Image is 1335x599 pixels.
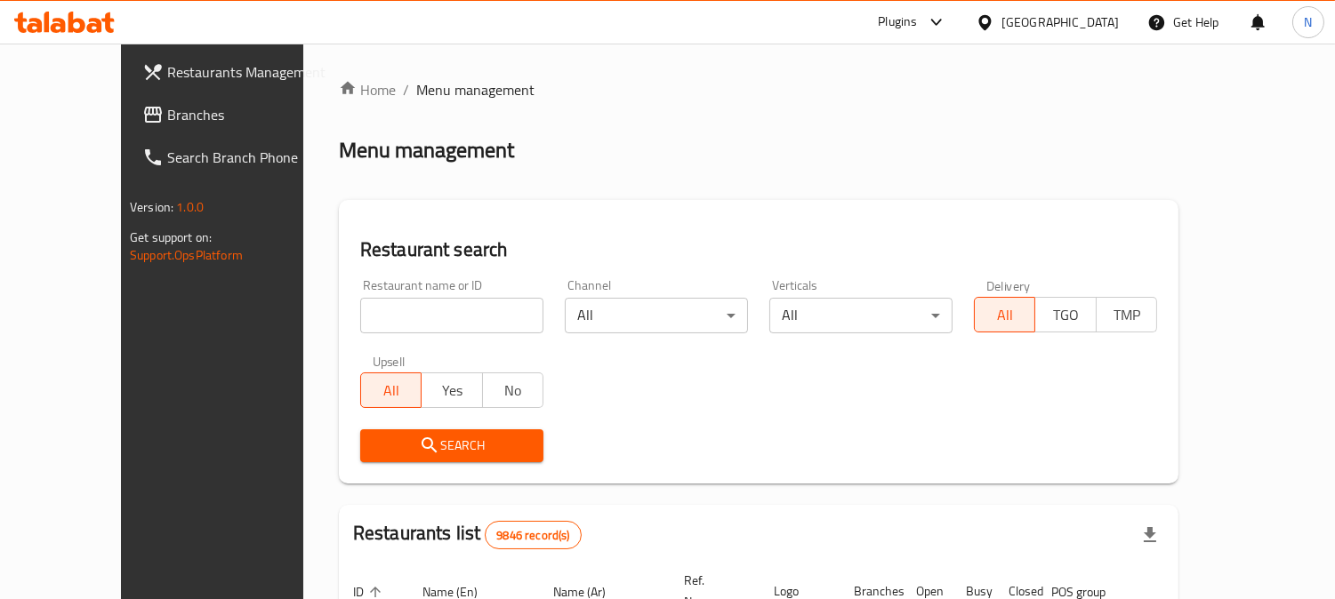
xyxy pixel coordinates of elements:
[1001,12,1119,32] div: [GEOGRAPHIC_DATA]
[1304,12,1312,32] span: N
[130,226,212,249] span: Get support on:
[878,12,917,33] div: Plugins
[130,244,243,267] a: Support.OpsPlatform
[360,298,543,333] input: Search for restaurant name or ID..
[360,429,543,462] button: Search
[360,236,1157,263] h2: Restaurant search
[368,378,414,403] span: All
[490,378,536,403] span: No
[339,136,514,164] h2: Menu management
[482,372,543,408] button: No
[373,355,406,367] label: Upsell
[339,79,1178,100] nav: breadcrumb
[565,298,748,333] div: All
[982,302,1028,328] span: All
[1034,297,1096,332] button: TGO
[486,527,580,544] span: 9846 record(s)
[128,93,344,136] a: Branches
[128,51,344,93] a: Restaurants Management
[128,136,344,179] a: Search Branch Phone
[403,79,409,100] li: /
[1129,514,1171,556] div: Export file
[130,196,173,219] span: Version:
[1042,302,1089,328] span: TGO
[374,435,529,457] span: Search
[167,61,330,83] span: Restaurants Management
[1104,302,1150,328] span: TMP
[429,378,475,403] span: Yes
[416,79,535,100] span: Menu management
[986,279,1031,292] label: Delivery
[485,521,581,549] div: Total records count
[176,196,204,219] span: 1.0.0
[360,372,422,408] button: All
[974,297,1035,332] button: All
[167,147,330,168] span: Search Branch Phone
[769,298,953,333] div: All
[167,104,330,125] span: Branches
[421,372,482,408] button: Yes
[339,79,396,100] a: Home
[1096,297,1157,332] button: TMP
[353,520,582,549] h2: Restaurants list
